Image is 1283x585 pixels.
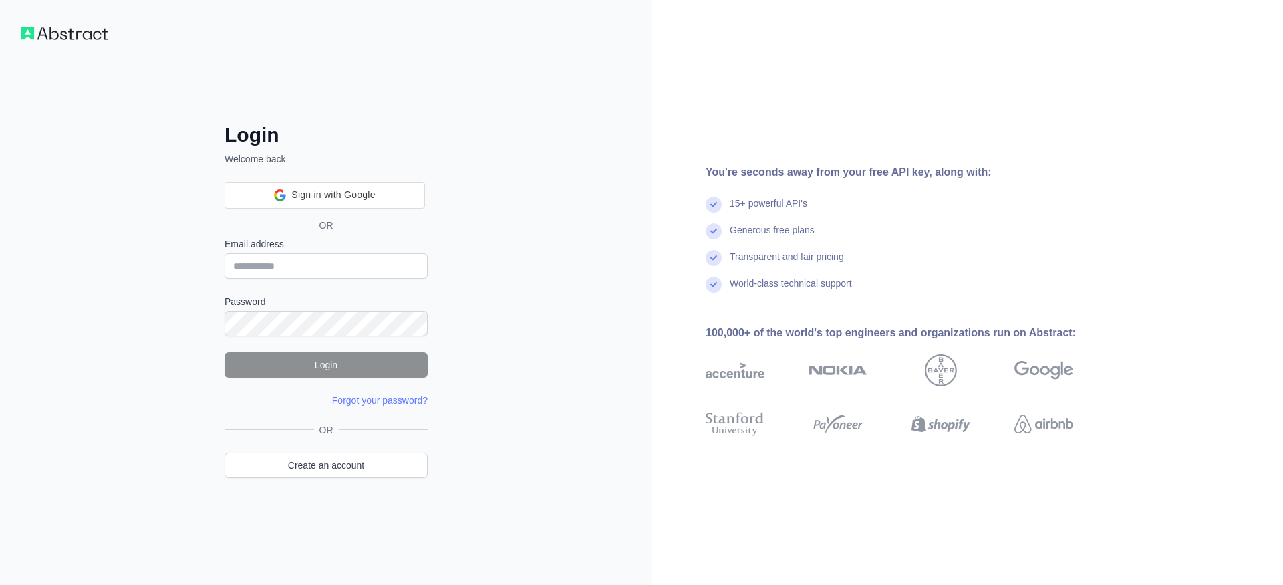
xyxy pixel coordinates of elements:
p: Welcome back [225,152,428,166]
div: Sign in with Google [225,182,425,209]
span: OR [309,219,344,232]
img: stanford university [706,409,764,439]
h2: Login [225,123,428,147]
button: Login [225,352,428,378]
img: check mark [706,250,722,266]
img: check mark [706,277,722,293]
div: You're seconds away from your free API key, along with: [706,164,1116,181]
img: google [1014,354,1073,386]
div: 15+ powerful API's [730,197,807,223]
span: OR [314,423,339,437]
span: Sign in with Google [291,188,375,202]
img: shopify [911,409,970,439]
img: airbnb [1014,409,1073,439]
a: Create an account [225,453,428,478]
img: Workflow [21,27,108,40]
div: 100,000+ of the world's top engineers and organizations run on Abstract: [706,325,1116,341]
img: accenture [706,354,764,386]
label: Email address [225,237,428,251]
img: nokia [809,354,867,386]
label: Password [225,295,428,308]
img: check mark [706,223,722,239]
div: World-class technical support [730,277,852,304]
img: payoneer [809,409,867,439]
a: Forgot your password? [332,395,428,406]
div: Transparent and fair pricing [730,250,844,277]
div: Generous free plans [730,223,815,250]
img: bayer [925,354,957,386]
img: check mark [706,197,722,213]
